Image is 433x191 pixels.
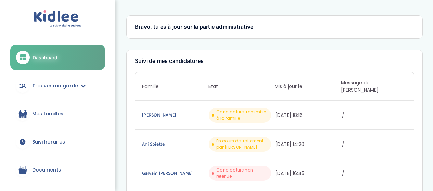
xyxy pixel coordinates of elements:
[341,79,407,94] span: Message de [PERSON_NAME]
[32,138,65,146] span: Suivi horaires
[275,112,340,119] span: [DATE] 18:16
[135,58,414,64] h3: Suivi de mes candidatures
[10,101,105,126] a: Mes familles
[33,54,58,61] span: Dashboard
[10,129,105,154] a: Suivi horaires
[10,158,105,182] a: Documents
[342,112,407,119] span: /
[142,83,208,90] span: Famille
[32,110,63,118] span: Mes familles
[10,45,105,70] a: Dashboard
[32,166,61,174] span: Documents
[208,83,275,90] span: État
[32,82,78,90] span: Trouver ma garde
[216,138,268,150] span: En cours de traitement par [PERSON_NAME]
[275,170,340,177] span: [DATE] 16:45
[34,10,82,28] img: logo.svg
[275,141,340,148] span: [DATE] 14:20
[142,169,207,177] a: Galvain [PERSON_NAME]
[142,111,207,119] a: [PERSON_NAME]
[275,83,341,90] span: Mis à jour le
[216,167,268,179] span: Candidature non retenue
[135,24,414,30] h3: Bravo, tu es à jour sur la partie administrative
[342,170,407,177] span: /
[10,73,105,98] a: Trouver ma garde
[142,140,207,148] a: Ani Spiette
[342,141,407,148] span: /
[216,109,268,121] span: Candidature transmise à la famille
